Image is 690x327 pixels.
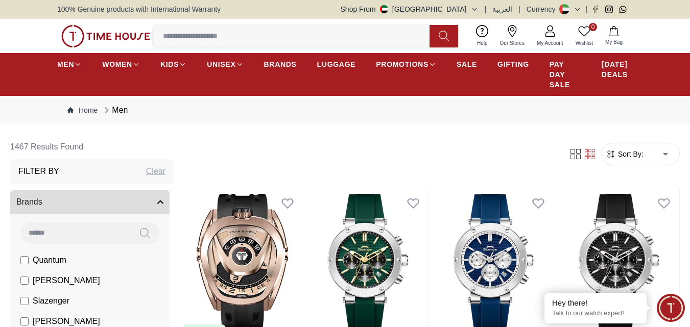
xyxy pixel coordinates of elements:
[20,297,29,305] input: Slazenger
[569,23,599,49] a: 0Wishlist
[376,55,436,73] a: PROMOTIONS
[550,55,581,94] a: PAY DAY SALE
[33,295,69,307] span: Slazenger
[20,256,29,264] input: Quantum
[264,55,297,73] a: BRANDS
[471,23,494,49] a: Help
[146,165,165,178] div: Clear
[317,55,356,73] a: LUGGAGE
[207,59,235,69] span: UNISEX
[518,4,520,14] span: |
[605,6,613,13] a: Instagram
[657,294,685,322] div: Chat Widget
[20,317,29,325] input: [PERSON_NAME]
[207,55,243,73] a: UNISEX
[376,59,429,69] span: PROMOTIONS
[102,55,140,73] a: WOMEN
[602,55,633,84] a: [DATE] DEALS
[317,59,356,69] span: LUGGAGE
[20,276,29,285] input: [PERSON_NAME]
[492,4,512,14] button: العربية
[589,23,597,31] span: 0
[497,59,529,69] span: GIFTING
[160,59,179,69] span: KIDS
[341,4,479,14] button: Shop From[GEOGRAPHIC_DATA]
[601,38,627,46] span: My Bag
[57,59,74,69] span: MEN
[552,298,639,308] div: Hey there!
[550,59,581,90] span: PAY DAY SALE
[264,59,297,69] span: BRANDS
[485,4,487,14] span: |
[494,23,531,49] a: Our Stores
[67,105,98,115] a: Home
[57,4,221,14] span: 100% Genuine products with International Warranty
[102,59,132,69] span: WOMEN
[61,25,150,47] img: ...
[496,39,529,47] span: Our Stores
[527,4,560,14] div: Currency
[619,6,627,13] a: Whatsapp
[380,5,388,13] img: United Arab Emirates
[33,254,66,266] span: Quantum
[33,274,100,287] span: [PERSON_NAME]
[616,149,644,159] span: Sort By:
[497,55,529,73] a: GIFTING
[57,55,82,73] a: MEN
[606,149,644,159] button: Sort By:
[591,6,599,13] a: Facebook
[599,24,629,48] button: My Bag
[457,55,477,73] a: SALE
[18,165,59,178] h3: Filter By
[10,190,170,214] button: Brands
[10,135,174,159] h6: 1467 Results Found
[457,59,477,69] span: SALE
[16,196,42,208] span: Brands
[160,55,186,73] a: KIDS
[552,309,639,318] p: Talk to our watch expert!
[102,104,128,116] div: Men
[473,39,492,47] span: Help
[533,39,567,47] span: My Account
[602,59,633,80] span: [DATE] DEALS
[572,39,597,47] span: Wishlist
[585,4,587,14] span: |
[57,96,633,124] nav: Breadcrumb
